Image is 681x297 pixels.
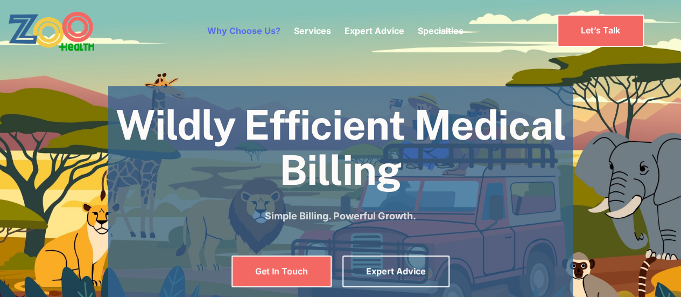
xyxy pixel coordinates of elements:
[207,25,280,36] a: Why Choose Us?
[342,255,450,287] a: Expert Advice
[231,255,332,287] a: Get In Touch
[294,24,331,37] p: Services
[557,15,644,46] a: Let’s Talk
[8,11,124,51] a: home
[418,25,464,36] a: Specialties
[265,210,416,222] strong: Simple Billing. Powerful Growth.
[294,8,331,53] div: Services
[345,25,404,36] a: Expert Advice
[108,102,573,192] h1: Wildly Efficient Medical Billing
[418,8,464,53] div: Specialties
